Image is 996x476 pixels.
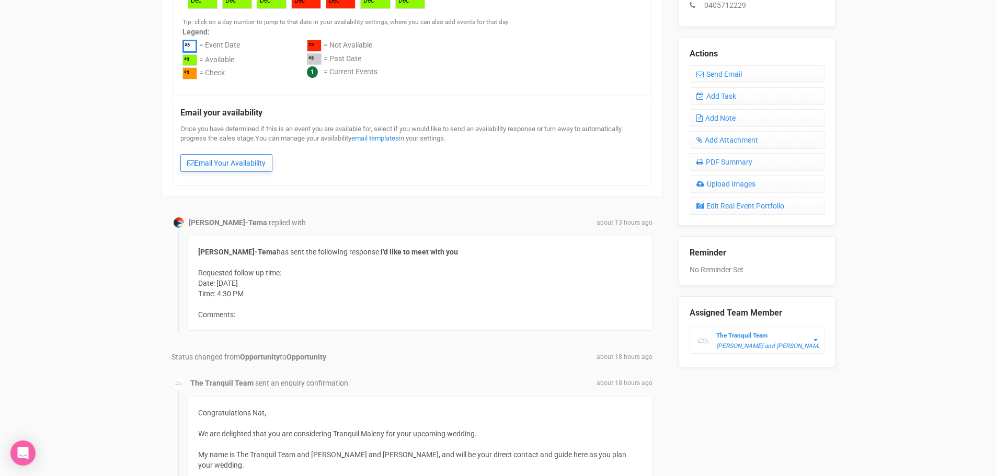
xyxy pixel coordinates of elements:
[182,18,510,26] small: Tip: click on a day number to jump to that date in your availability settings, where you can also...
[199,40,240,54] div: = Event Date
[324,66,377,78] div: = Current Events
[690,87,825,105] a: Add Task
[307,53,322,65] div: ²³
[690,307,825,319] legend: Assigned Team Member
[351,134,399,142] a: email templates
[171,353,326,361] span: Status changed from to
[690,153,825,171] a: PDF Summary
[182,27,642,37] label: Legend:
[182,67,197,79] div: ²³
[174,378,184,389] img: data
[716,332,768,339] strong: The Tranquil Team
[690,131,825,149] a: Add Attachment
[180,154,272,172] a: Email Your Availability
[198,248,277,256] b: [PERSON_NAME]-Tema
[690,175,825,193] a: Upload Images
[287,353,326,361] strong: Opportunity
[690,48,825,60] legend: Actions
[190,379,254,387] strong: The Tranquil Team
[690,247,825,259] legend: Reminder
[180,124,644,177] div: Once you have determined if this is an event you are available for, select if you would like to s...
[597,379,652,388] span: about 18 hours ago
[690,109,825,127] a: Add Note
[180,107,644,119] legend: Email your availability
[690,237,825,275] div: No Reminder Set
[182,40,197,53] div: ²³
[690,327,825,354] button: The Tranquil Team [PERSON_NAME] and [PERSON_NAME]
[174,217,184,228] img: Profile Image
[716,342,823,350] em: [PERSON_NAME] and [PERSON_NAME]
[199,54,234,68] div: = Available
[381,248,458,256] b: I'd like to meet with you
[690,65,825,83] a: Send Email
[269,218,306,227] span: replied with
[695,333,711,349] img: data
[255,379,348,387] span: sent an enquiry confirmation
[255,134,445,142] span: You can manage your availability in your settings.
[189,218,267,227] strong: [PERSON_NAME]-Tema
[187,236,652,331] div: has sent the following response: Requested follow up time: Date: [DATE] Time: 4:30 PM Comments:
[324,40,372,53] div: = Not Available
[307,40,322,52] div: ²³
[10,440,36,466] div: Open Intercom Messenger
[240,353,280,361] strong: Opportunity
[307,66,318,78] span: 1
[597,353,652,362] span: about 18 hours ago
[199,67,225,81] div: = Check
[182,54,197,66] div: ²³
[690,197,825,215] a: Edit Real Event Portfolio
[597,218,652,227] span: about 13 hours ago
[324,53,361,67] div: = Past Date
